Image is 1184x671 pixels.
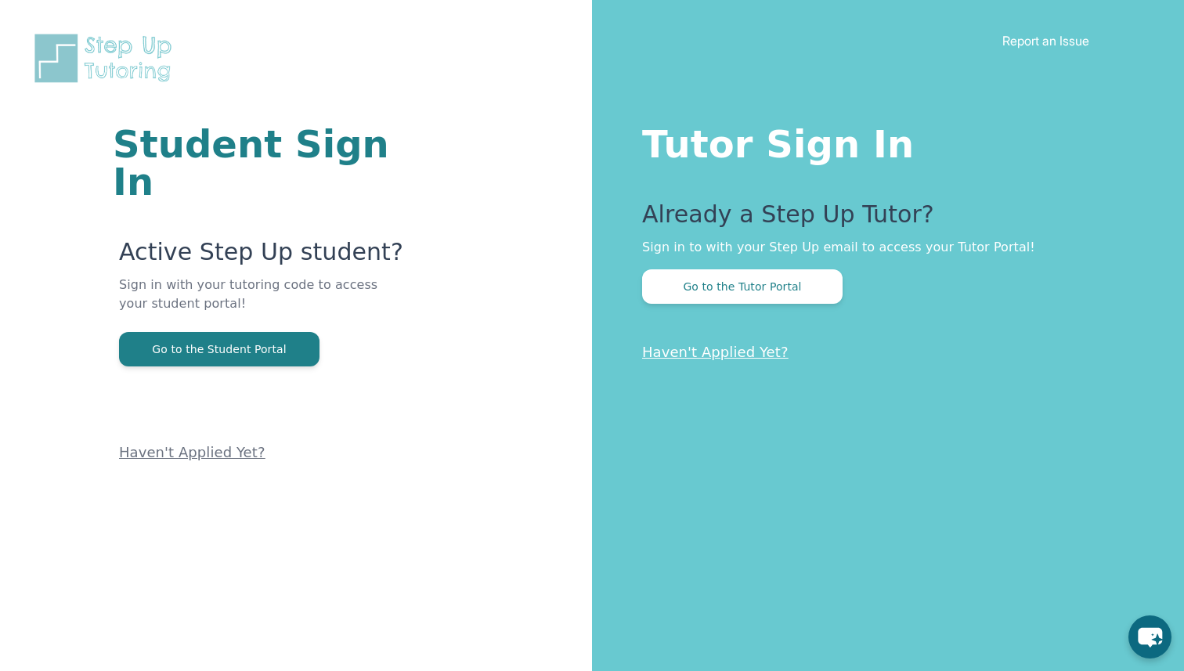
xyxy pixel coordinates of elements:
button: Go to the Student Portal [119,332,319,366]
a: Go to the Tutor Portal [642,279,843,294]
a: Haven't Applied Yet? [119,444,265,460]
p: Already a Step Up Tutor? [642,200,1121,238]
a: Go to the Student Portal [119,341,319,356]
button: chat-button [1128,615,1171,658]
p: Sign in with your tutoring code to access your student portal! [119,276,404,332]
p: Sign in to with your Step Up email to access your Tutor Portal! [642,238,1121,257]
a: Haven't Applied Yet? [642,344,789,360]
button: Go to the Tutor Portal [642,269,843,304]
img: Step Up Tutoring horizontal logo [31,31,182,85]
h1: Tutor Sign In [642,119,1121,163]
h1: Student Sign In [113,125,404,200]
p: Active Step Up student? [119,238,404,276]
a: Report an Issue [1002,33,1089,49]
